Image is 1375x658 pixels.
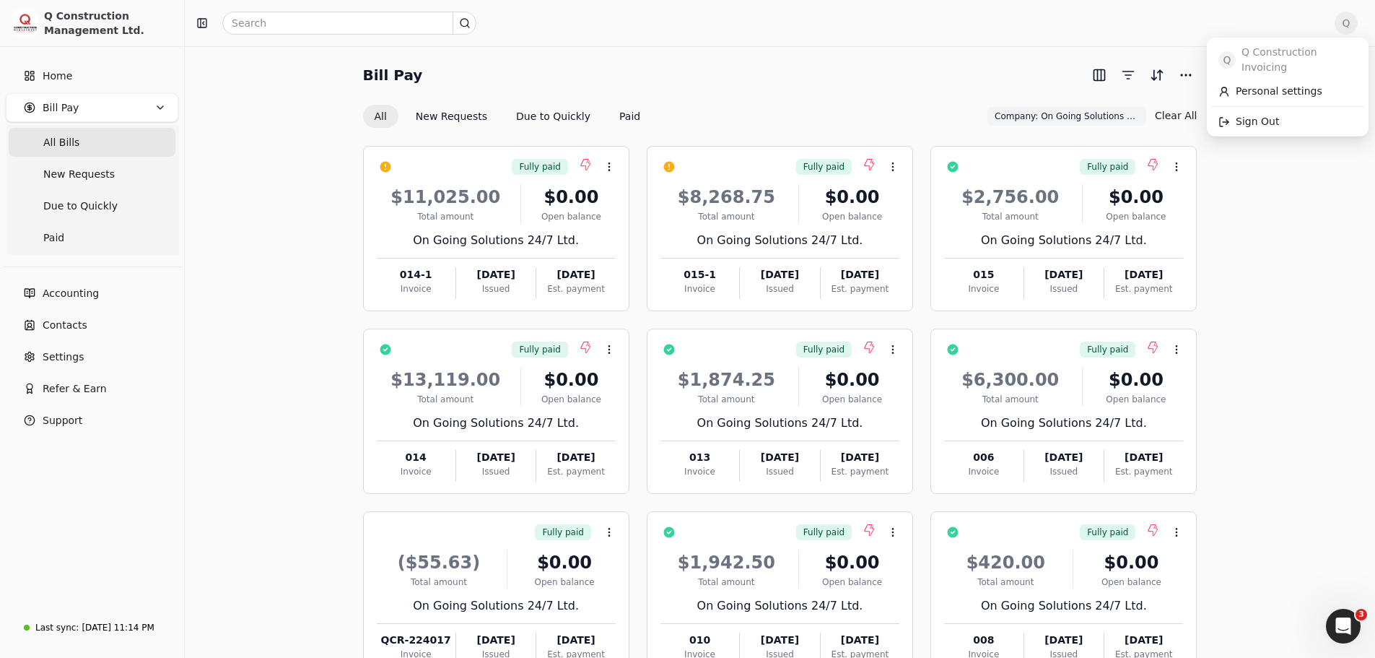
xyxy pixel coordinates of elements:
[43,199,118,214] span: Due to Quickly
[377,232,616,249] div: On Going Solutions 24/7 Ltd.
[1088,184,1183,210] div: $0.00
[377,367,515,393] div: $13,119.00
[740,465,819,478] div: Issued
[944,184,1076,210] div: $2,756.00
[660,465,739,478] div: Invoice
[660,393,793,406] div: Total amount
[740,267,819,282] div: [DATE]
[1236,84,1322,99] span: Personal settings
[803,343,844,356] span: Fully paid
[6,342,178,371] a: Settings
[1218,51,1236,69] span: Q
[377,210,515,223] div: Total amount
[944,367,1076,393] div: $6,300.00
[456,633,536,648] div: [DATE]
[944,633,1023,648] div: 008
[944,576,1067,589] div: Total amount
[944,550,1067,576] div: $420.00
[660,267,739,282] div: 015-1
[944,415,1183,432] div: On Going Solutions 24/7 Ltd.
[542,526,583,539] span: Fully paid
[1087,160,1128,173] span: Fully paid
[821,633,899,648] div: [DATE]
[944,282,1023,295] div: Invoice
[404,105,499,128] button: New Requests
[1104,465,1183,478] div: Est. payment
[513,550,615,576] div: $0.00
[519,160,560,173] span: Fully paid
[12,10,38,36] img: 3171ca1f-602b-4dfe-91f0-0ace091e1481.jpeg
[660,633,739,648] div: 010
[456,282,536,295] div: Issued
[1104,450,1183,465] div: [DATE]
[377,282,455,295] div: Invoice
[6,406,178,435] button: Support
[1087,343,1128,356] span: Fully paid
[805,576,899,589] div: Open balance
[222,12,476,35] input: Search
[377,597,616,615] div: On Going Solutions 24/7 Ltd.
[9,223,175,252] a: Paid
[1241,45,1357,75] span: Q Construction Invoicing
[43,230,64,246] span: Paid
[536,465,615,478] div: Est. payment
[536,450,615,465] div: [DATE]
[6,93,178,122] button: Bill Pay
[536,267,615,282] div: [DATE]
[805,184,899,210] div: $0.00
[944,393,1076,406] div: Total amount
[660,232,899,249] div: On Going Solutions 24/7 Ltd.
[1104,282,1183,295] div: Est. payment
[527,367,616,393] div: $0.00
[1335,12,1358,35] button: Q
[1024,282,1104,295] div: Issued
[43,350,84,365] span: Settings
[821,282,899,295] div: Est. payment
[1104,267,1183,282] div: [DATE]
[9,191,175,220] a: Due to Quickly
[1024,633,1104,648] div: [DATE]
[805,550,899,576] div: $0.00
[1088,393,1183,406] div: Open balance
[6,374,178,403] button: Refer & Earn
[377,393,515,406] div: Total amount
[1236,114,1279,129] span: Sign Out
[740,633,819,648] div: [DATE]
[519,343,560,356] span: Fully paid
[377,450,455,465] div: 014
[805,393,899,406] div: Open balance
[377,550,502,576] div: ($55.63)
[1087,526,1128,539] span: Fully paid
[944,267,1023,282] div: 015
[43,413,82,428] span: Support
[660,282,739,295] div: Invoice
[944,232,1183,249] div: On Going Solutions 24/7 Ltd.
[456,267,536,282] div: [DATE]
[456,450,536,465] div: [DATE]
[363,105,398,128] button: All
[1174,64,1197,87] button: More
[803,526,844,539] span: Fully paid
[805,367,899,393] div: $0.00
[43,167,115,182] span: New Requests
[740,450,819,465] div: [DATE]
[6,61,178,90] a: Home
[1088,210,1183,223] div: Open balance
[660,415,899,432] div: On Going Solutions 24/7 Ltd.
[377,267,455,282] div: 014-1
[43,286,99,301] span: Accounting
[82,621,154,634] div: [DATE] 11:14 PM
[9,128,175,157] a: All Bills
[377,576,502,589] div: Total amount
[43,135,79,150] span: All Bills
[527,210,616,223] div: Open balance
[35,621,79,634] div: Last sync:
[363,64,423,87] h2: Bill Pay
[995,110,1139,123] span: Company: On Going Solutions 24/7 Ltd.
[821,450,899,465] div: [DATE]
[1079,576,1183,589] div: Open balance
[1024,465,1104,478] div: Issued
[805,210,899,223] div: Open balance
[1088,367,1183,393] div: $0.00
